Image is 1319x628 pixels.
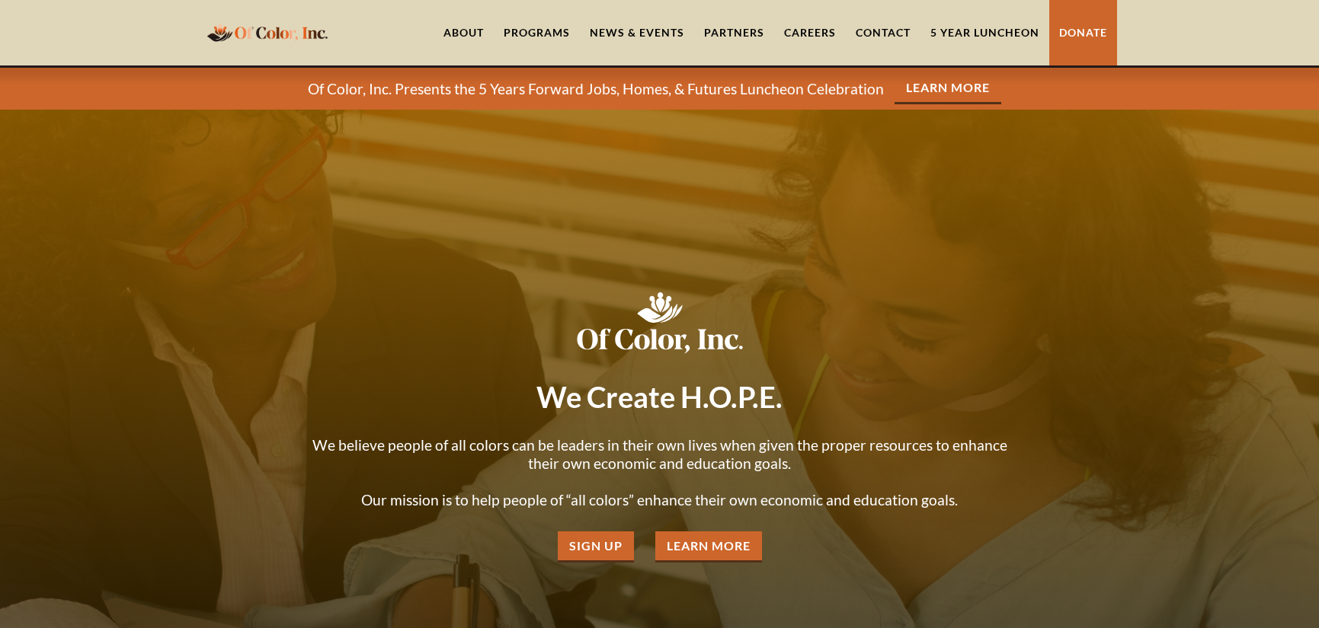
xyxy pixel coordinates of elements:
a: home [203,14,332,50]
div: Programs [504,25,570,40]
p: We believe people of all colors can be leaders in their own lives when given the proper resources... [302,436,1018,509]
strong: We Create H.O.P.E. [536,379,783,414]
a: Learn More [655,531,762,563]
a: Sign Up [558,531,634,563]
a: Learn More [895,73,1001,104]
p: Of Color, Inc. Presents the 5 Years Forward Jobs, Homes, & Futures Luncheon Celebration [308,80,884,98]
